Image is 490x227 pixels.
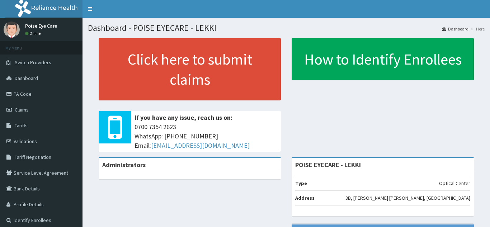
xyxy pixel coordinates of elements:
p: 3B, [PERSON_NAME] [PERSON_NAME], [GEOGRAPHIC_DATA] [345,194,470,202]
a: Online [25,31,42,36]
p: Optical Center [439,180,470,187]
span: Dashboard [15,75,38,81]
strong: POISE EYECARE - LEKKI [295,161,361,169]
a: [EMAIL_ADDRESS][DOMAIN_NAME] [151,141,250,150]
b: Administrators [102,161,146,169]
p: Poise Eye Care [25,23,57,28]
span: 0700 7354 2623 WhatsApp: [PHONE_NUMBER] Email: [135,122,277,150]
li: Here [469,26,485,32]
span: Tariffs [15,122,28,129]
a: How to Identify Enrollees [292,38,474,80]
img: User Image [4,22,20,38]
a: Dashboard [442,26,468,32]
b: Address [295,195,315,201]
b: Type [295,180,307,186]
span: Switch Providers [15,59,51,66]
span: Claims [15,107,29,113]
b: If you have any issue, reach us on: [135,113,232,122]
h1: Dashboard - POISE EYECARE - LEKKI [88,23,485,33]
span: Tariff Negotiation [15,154,51,160]
a: Click here to submit claims [99,38,281,100]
